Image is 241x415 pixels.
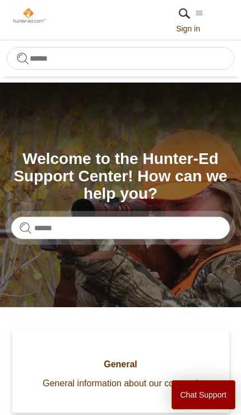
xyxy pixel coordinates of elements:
input: Search [11,217,230,239]
input: Search [7,47,234,70]
span: General [29,358,212,371]
a: General General information about our courses! [12,330,229,413]
h1: Welcome to the Hunter-Ed Support Center! How can we help you? [11,151,230,202]
button: Chat Support [172,380,236,409]
span: General information about our courses! [29,377,212,390]
img: 01HZPCYR30PPJAEEB9XZ5RGHQY [176,5,193,22]
button: Toggle navigation menu [196,8,203,18]
a: Sign in [176,23,211,35]
img: Hunter-Ed Help Center home page [12,7,47,24]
